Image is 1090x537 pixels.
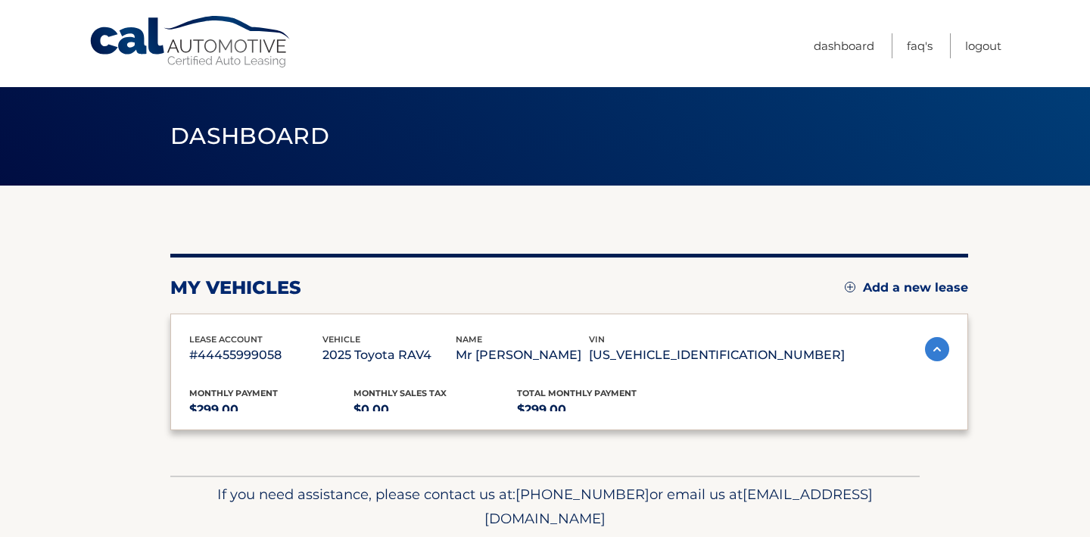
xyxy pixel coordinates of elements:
span: Monthly sales Tax [353,388,447,398]
p: 2025 Toyota RAV4 [322,345,456,366]
a: Logout [965,33,1001,58]
img: add.svg [845,282,855,292]
p: #44455999058 [189,345,322,366]
p: Mr [PERSON_NAME] [456,345,589,366]
span: name [456,334,482,345]
p: $299.00 [517,399,681,420]
a: Cal Automotive [89,15,293,69]
span: [PHONE_NUMBER] [515,485,649,503]
span: Monthly Payment [189,388,278,398]
p: If you need assistance, please contact us at: or email us at [180,482,910,531]
p: $299.00 [189,399,353,420]
span: vin [589,334,605,345]
a: FAQ's [907,33,933,58]
span: [EMAIL_ADDRESS][DOMAIN_NAME] [484,485,873,527]
p: [US_VEHICLE_IDENTIFICATION_NUMBER] [589,345,845,366]
span: vehicle [322,334,360,345]
a: Dashboard [814,33,874,58]
h2: my vehicles [170,276,301,299]
img: accordion-active.svg [925,337,949,361]
span: Dashboard [170,122,329,150]
span: Total Monthly Payment [517,388,637,398]
span: lease account [189,334,263,345]
a: Add a new lease [845,280,968,295]
p: $0.00 [353,399,518,420]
